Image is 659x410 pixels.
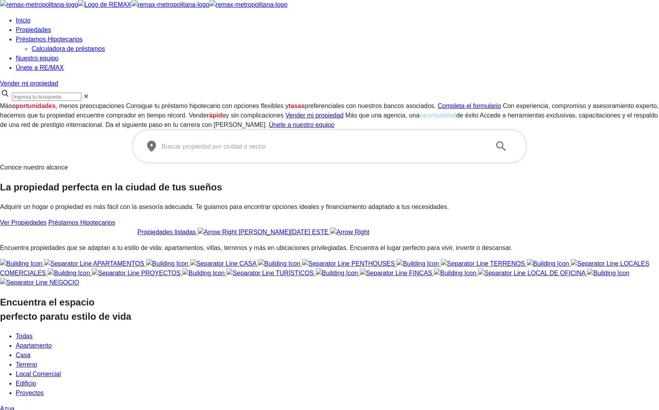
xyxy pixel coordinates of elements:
span: rápido [207,112,226,119]
img: Building Icon [182,268,225,278]
a: Únete a RE/MAX [16,64,64,71]
img: Building Icon [48,268,90,278]
li: Todas [16,332,659,341]
img: Separator Line [478,268,526,278]
span: oportunidad [420,112,456,119]
a: Local Comercial [16,371,61,377]
a: CASA [146,260,258,267]
sr7-txt: Consigue tu préstamo hipotecario con opciones flexibles y preferenciales con nuestros bancos asoc... [126,102,436,109]
a: Proyectos [16,389,44,396]
img: Separator Line [571,259,618,268]
img: Building Icon [396,259,439,268]
input: Ingresa tu búsqueda [12,93,81,101]
a: Vender mi propiedad [285,112,344,119]
a: Únete a nuestro equipo [269,121,334,128]
a: Préstamos Hipotecarios [16,36,83,43]
span: : apartamentos, villas, terrenos y más en ubicaciones privilegiadas. Encuentra el lugar perfecto ... [161,244,512,251]
li: Terreno [16,360,659,369]
span: PENTHOUSES [352,260,395,267]
li: Local Comercial [16,369,659,379]
span: ✕ [83,93,89,100]
img: Building Icon [434,268,476,278]
span: NEGOCIO [49,279,79,286]
a: Todas [16,333,33,339]
span: TURÍSTICOS [276,270,314,276]
span: CASA [239,260,256,267]
span: tasas [289,102,305,109]
a: Casa [16,352,30,358]
span: Propiedades listadas [137,229,196,235]
img: Separator Line [44,259,92,268]
img: Separator Line [441,259,489,268]
img: Separator Line [360,268,407,278]
img: Building Icon [316,268,358,278]
a: FINCAS [316,270,434,276]
sr7-txt: Más que una agencia, una de éxito [345,112,478,119]
img: Separator Line [92,268,139,278]
sr7-txt: Vende y sin complicaciones [189,112,283,119]
a: Edificio [16,380,36,387]
a: LOCAL DE OFICINA [434,270,587,276]
span: PROYECTOS [141,270,180,276]
li: Casa [16,350,659,360]
a: Préstamos Hipotecarios [48,219,115,226]
span: [PERSON_NAME][DATE] ESTE [239,229,328,235]
li: Proyectos [16,388,659,398]
img: Building Icon [587,268,629,278]
span: TERRENOS [490,260,525,267]
img: Building Icon [146,259,189,268]
a: TERRENOS [396,260,527,267]
a: Propiedades [16,26,51,33]
a: Calculadora de préstamos [31,45,105,52]
a: Propiedades listadas Arrow Right [PERSON_NAME][DATE] ESTE Arrow Right [137,229,369,235]
span: APARTAMENTOS [93,260,144,267]
a: TURÍSTICOS [182,270,316,276]
img: Arrow Right [330,227,370,237]
img: Separator Line [302,259,350,268]
a: Nuestro equipo [16,55,59,61]
img: Building Icon [258,259,300,268]
a: PENTHOUSES [258,260,396,267]
a: PROYECTOS [48,270,182,276]
span: FINCAS [409,270,432,276]
a: Terreno [16,361,37,368]
input: Buscar propiedad por ciudad o sector [161,142,485,151]
span: LOCAL DE OFICINA [528,270,585,276]
img: Arrow Right [198,227,237,237]
a: Apartamento [16,342,52,349]
img: Separator Line [190,259,238,268]
li: Edificio [16,379,659,388]
a: Inicio [16,17,30,24]
span: tu estilo de vida [60,311,131,322]
img: Separator Line [226,268,274,278]
span: oportunidades [12,102,56,109]
a: Completa el formulario [438,102,501,109]
img: Building Icon [527,259,569,268]
li: Apartamento [16,341,659,350]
